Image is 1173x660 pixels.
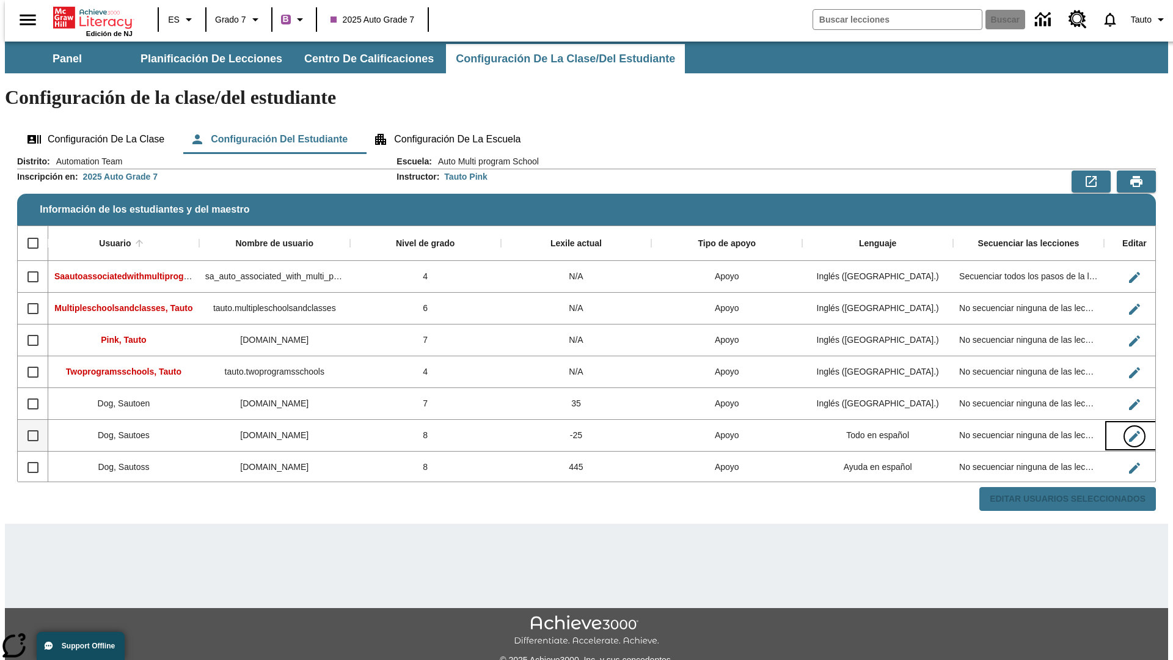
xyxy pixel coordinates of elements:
[17,125,1156,154] div: Configuración de la clase/del estudiante
[1126,9,1173,31] button: Perfil/Configuración
[350,293,501,324] div: 6
[953,356,1104,388] div: No secuenciar ninguna de las lecciones
[651,452,802,483] div: Apoyo
[651,388,802,420] div: Apoyo
[364,125,530,154] button: Configuración de la escuela
[83,170,158,183] div: 2025 Auto Grade 7
[54,271,324,281] span: Saautoassociatedwithmultiprogr, Saautoassociatedwithmultiprogr
[1122,361,1147,385] button: Editar Usuario
[131,44,292,73] button: Planificación de lecciones
[859,238,896,249] div: Lenguaje
[199,420,350,452] div: sautoes.dog
[1072,170,1111,193] button: Exportar a CSV
[37,632,125,660] button: Support Offline
[98,462,149,472] span: Dog, Sautoss
[168,13,180,26] span: ES
[802,293,953,324] div: Inglés (EE. UU.)
[86,30,133,37] span: Edición de NJ
[396,156,432,167] h2: Escuela :
[350,452,501,483] div: 8
[1122,456,1147,480] button: Editar Usuario
[199,452,350,483] div: sautoss.dog
[446,44,685,73] button: Configuración de la clase/del estudiante
[953,324,1104,356] div: No secuenciar ninguna de las lecciones
[802,261,953,293] div: Inglés (EE. UU.)
[6,44,128,73] button: Panel
[98,398,150,408] span: Dog, Sautoen
[444,170,488,183] div: Tauto Pink
[501,261,652,293] div: N/A
[17,172,78,182] h2: Inscripción en :
[802,388,953,420] div: Inglés (EE. UU.)
[50,155,123,167] span: Automation Team
[802,420,953,452] div: Todo en español
[40,204,249,215] span: Información de los estudiantes y del maestro
[199,293,350,324] div: tauto.multipleschoolsandclasses
[1122,392,1147,417] button: Editar Usuario
[235,238,313,249] div: Nombre de usuario
[294,44,444,73] button: Centro de calificaciones
[1131,13,1152,26] span: Tauto
[501,356,652,388] div: N/A
[802,324,953,356] div: Inglés (EE. UU.)
[10,2,46,38] button: Abrir el menú lateral
[1117,170,1156,193] button: Vista previa de impresión
[1061,3,1094,36] a: Centro de recursos, Se abrirá en una pestaña nueva.
[276,9,312,31] button: Boost El color de la clase es morado/púrpura. Cambiar el color de la clase.
[953,261,1104,293] div: Secuenciar todos los pasos de la lección
[432,155,539,167] span: Auto Multi program School
[550,238,602,249] div: Lexile actual
[953,452,1104,483] div: No secuenciar ninguna de las lecciones
[651,324,802,356] div: Apoyo
[99,238,131,249] div: Usuario
[1122,329,1147,353] button: Editar Usuario
[5,44,686,73] div: Subbarra de navegación
[802,356,953,388] div: Inglés (EE. UU.)
[283,12,289,27] span: B
[1094,4,1126,35] a: Notificaciones
[5,86,1168,109] h1: Configuración de la clase/del estudiante
[350,388,501,420] div: 7
[66,367,181,376] span: Twoprogramsschools, Tauto
[953,293,1104,324] div: No secuenciar ninguna de las lecciones
[953,388,1104,420] div: No secuenciar ninguna de las lecciones
[53,4,133,37] div: Portada
[501,388,652,420] div: 35
[350,324,501,356] div: 7
[1122,424,1147,449] button: Editar Usuario
[5,42,1168,73] div: Subbarra de navegación
[698,238,756,249] div: Tipo de apoyo
[501,293,652,324] div: N/A
[53,5,133,30] a: Portada
[813,10,982,29] input: Buscar campo
[501,420,652,452] div: -25
[98,430,150,440] span: Dog, Sautoes
[210,9,268,31] button: Grado: Grado 7, Elige un grado
[651,293,802,324] div: Apoyo
[101,335,146,345] span: Pink, Tauto
[199,324,350,356] div: tauto.pink
[501,452,652,483] div: 445
[199,388,350,420] div: sautoen.dog
[62,642,115,650] span: Support Offline
[396,238,455,249] div: Nivel de grado
[1122,297,1147,321] button: Editar Usuario
[350,261,501,293] div: 4
[180,125,357,154] button: Configuración del estudiante
[199,356,350,388] div: tauto.twoprogramsschools
[501,324,652,356] div: N/A
[350,420,501,452] div: 8
[17,125,174,154] button: Configuración de la clase
[163,9,202,31] button: Lenguaje: ES, Selecciona un idioma
[1028,3,1061,37] a: Centro de información
[651,356,802,388] div: Apoyo
[651,420,802,452] div: Apoyo
[17,155,1156,512] div: Información de los estudiantes y del maestro
[199,261,350,293] div: sa_auto_associated_with_multi_program_classes
[978,238,1080,249] div: Secuenciar las lecciones
[396,172,439,182] h2: Instructor :
[17,156,50,167] h2: Distrito :
[651,261,802,293] div: Apoyo
[1122,265,1147,290] button: Editar Usuario
[1122,238,1147,249] div: Editar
